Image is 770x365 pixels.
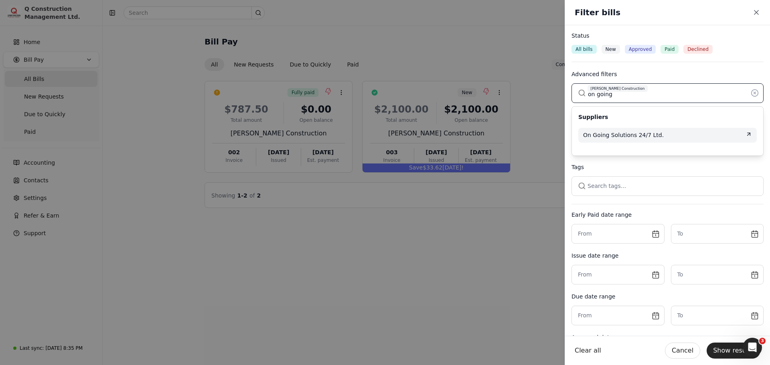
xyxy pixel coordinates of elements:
[571,211,764,219] div: Early Paid date range
[625,45,656,54] button: Approved
[707,343,760,359] button: Show results
[578,113,608,121] h2: Suppliers
[571,252,764,260] div: Issue date range
[571,45,597,54] button: All bills
[677,311,683,320] label: To
[578,311,592,320] label: From
[743,338,762,357] iframe: Intercom live chat
[583,131,664,139] span: On Going Solutions 24/7 Ltd.
[602,45,620,54] button: New
[571,306,665,325] button: From
[575,46,593,53] span: All bills
[571,32,764,40] div: Status
[575,6,620,18] h2: Filter bills
[575,343,601,359] button: Clear all
[571,265,665,284] button: From
[578,270,592,279] label: From
[671,265,764,284] button: To
[683,45,713,54] button: Declined
[665,343,700,359] button: Cancel
[677,230,683,238] label: To
[571,163,764,171] div: Tags
[677,270,683,279] label: To
[578,230,592,238] label: From
[606,46,616,53] span: New
[665,46,675,53] span: Paid
[687,46,709,53] span: Declined
[671,224,764,244] button: To
[759,338,766,344] span: 3
[571,333,764,342] div: Approved date range
[671,306,764,325] button: To
[571,292,764,301] div: Due date range
[629,46,652,53] span: Approved
[571,224,665,244] button: From
[571,70,764,79] div: Advanced filters
[661,45,679,54] button: Paid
